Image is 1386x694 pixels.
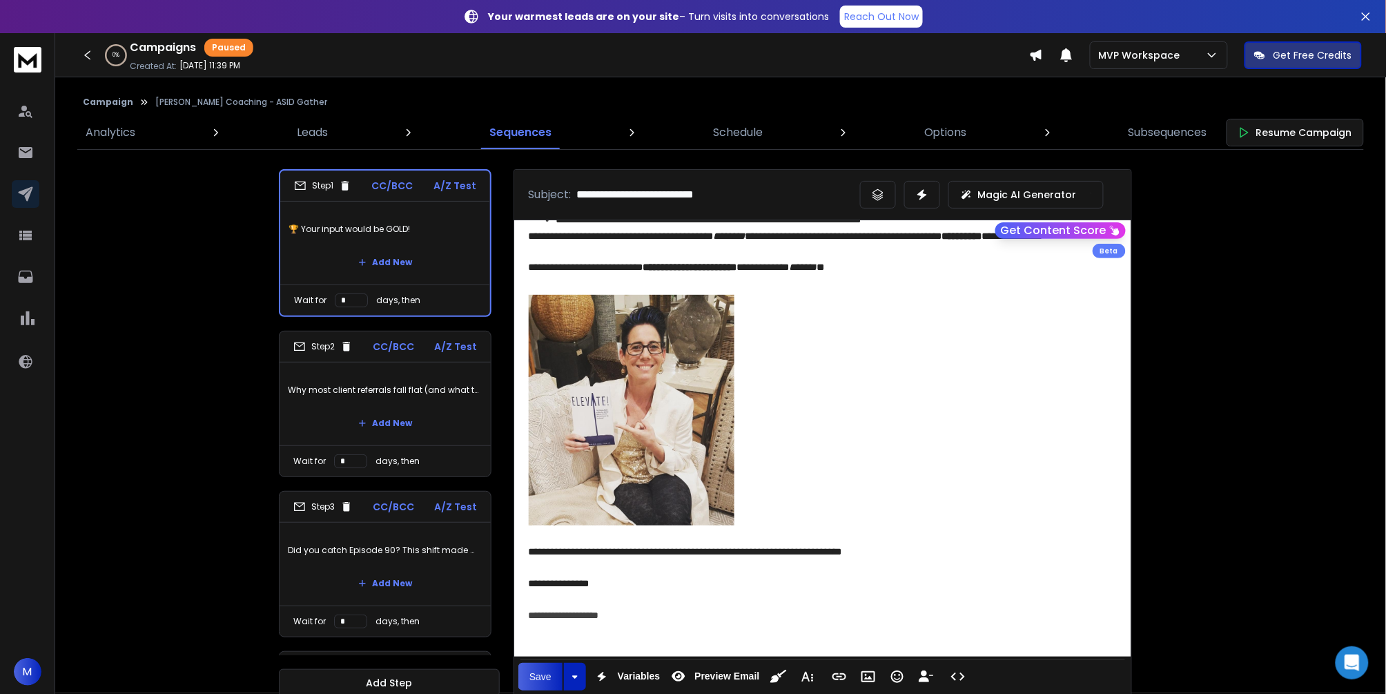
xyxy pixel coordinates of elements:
img: logo [14,47,41,73]
span: Variables [615,671,663,682]
p: 🏆 Your input would be GOLD! [289,210,482,249]
button: M [14,658,41,686]
p: CC/BCC [373,500,414,514]
a: Reach Out Now [840,6,923,28]
div: Beta [1093,244,1126,258]
button: Clean HTML [765,663,792,691]
button: Emoticons [884,663,910,691]
div: Step 2 [293,340,353,353]
p: Get Free Credits [1273,48,1352,62]
p: Subject: [528,186,571,203]
li: Step2CC/BCCA/Z TestWhy most client referrals fall flat (and what to do instead)Add NewWait forday... [279,331,491,477]
p: days, then [375,456,420,467]
div: Paused [204,39,253,57]
span: Preview Email [692,671,762,682]
div: Step 3 [293,501,353,513]
button: Resume Campaign [1227,119,1364,146]
p: Reach Out Now [844,10,919,23]
p: – Turn visits into conversations [488,10,829,23]
p: Analytics [86,124,135,141]
div: Step 1 [294,180,351,192]
button: Add New [347,249,423,276]
div: Open Intercom Messenger [1336,646,1369,679]
p: Why most client referrals fall flat (and what to do instead) [288,371,482,409]
p: A/Z Test [433,179,476,193]
button: More Text [794,663,821,691]
li: Step3CC/BCCA/Z TestDid you catch Episode 90? This shift made my business skyrocketAdd NewWait for... [279,491,491,637]
a: Sequences [481,116,560,149]
li: Step1CC/BCCA/Z Test🏆 Your input would be GOLD!Add NewWait fordays, then [279,169,491,317]
button: Campaign [83,97,133,108]
button: Variables [589,663,663,691]
button: Magic AI Generator [948,181,1104,209]
p: MVP Workspace [1099,48,1186,62]
a: Subsequences [1120,116,1216,149]
button: Save [518,663,563,691]
button: Add New [347,570,423,597]
button: Get Content Score [995,222,1126,239]
p: [DATE] 11:39 PM [179,60,240,71]
button: Add New [347,409,423,437]
p: Leads [297,124,328,141]
p: A/Z Test [434,340,477,354]
p: [PERSON_NAME] Coaching - ASID Gather [155,97,327,108]
p: CC/BCC [373,340,414,354]
p: A/Z Test [434,500,477,514]
p: days, then [375,616,420,627]
button: Insert Image (⌘P) [855,663,881,691]
p: CC/BCC [372,179,413,193]
p: Magic AI Generator [978,188,1077,202]
button: Insert Unsubscribe Link [913,663,939,691]
p: Created At: [130,61,177,72]
p: Subsequences [1129,124,1207,141]
p: Wait for [294,295,326,306]
p: Wait for [293,616,326,627]
button: Get Free Credits [1245,41,1362,69]
p: Options [924,124,967,141]
strong: Your warmest leads are on your site [488,10,679,23]
button: Insert Link (⌘K) [826,663,852,691]
a: Schedule [705,116,771,149]
p: Sequences [489,124,552,141]
button: Preview Email [665,663,762,691]
p: days, then [376,295,420,306]
p: Schedule [713,124,763,141]
p: Did you catch Episode 90? This shift made my business skyrocket [288,531,482,570]
a: Analytics [77,116,144,149]
h1: Campaigns [130,39,196,56]
p: Wait for [293,456,326,467]
a: Leads [289,116,336,149]
p: 0 % [113,51,119,59]
a: Options [916,116,975,149]
button: Code View [945,663,971,691]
